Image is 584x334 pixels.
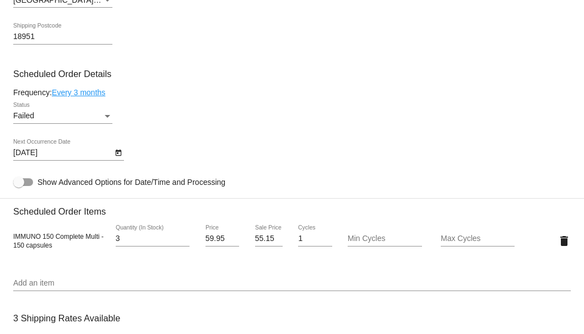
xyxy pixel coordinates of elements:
[13,32,112,41] input: Shipping Postcode
[558,234,571,248] mat-icon: delete
[13,88,571,97] div: Frequency:
[13,69,571,79] h3: Scheduled Order Details
[441,234,515,243] input: Max Cycles
[13,112,112,121] mat-select: Status
[13,233,104,249] span: IMMUNO 150 Complete Multi - 150 capsules
[348,234,421,243] input: Min Cycles
[206,234,239,243] input: Price
[116,234,190,243] input: Quantity (In Stock)
[112,146,124,158] button: Open calendar
[13,149,112,157] input: Next Occurrence Date
[13,279,571,288] input: Add an item
[255,234,283,243] input: Sale Price
[52,88,105,97] a: Every 3 months
[13,198,571,217] h3: Scheduled Order Items
[13,306,120,330] h3: 3 Shipping Rates Available
[13,111,34,120] span: Failed
[37,177,225,188] span: Show Advanced Options for Date/Time and Processing
[298,234,332,243] input: Cycles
